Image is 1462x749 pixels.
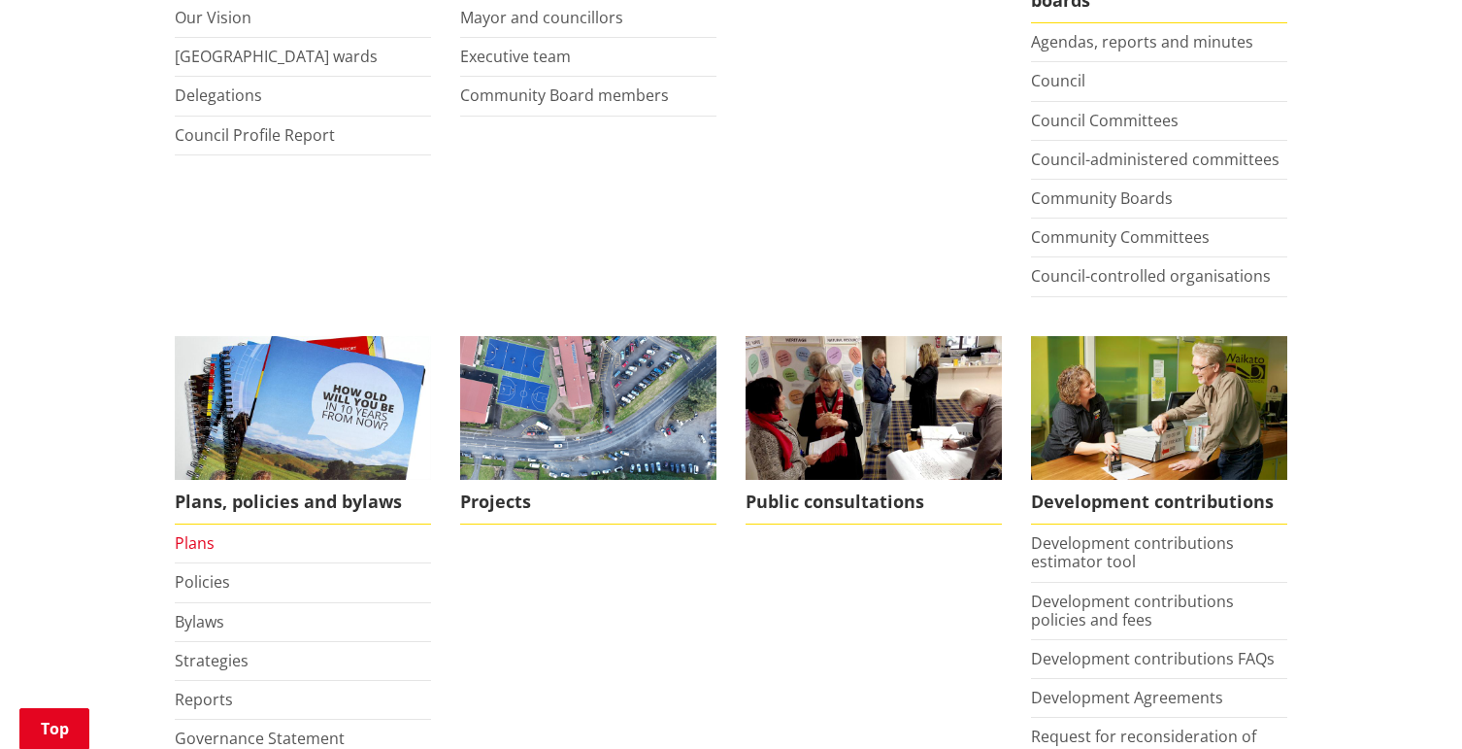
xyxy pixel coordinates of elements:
a: We produce a number of plans, policies and bylaws including the Long Term Plan Plans, policies an... [175,336,431,526]
a: Projects [460,336,716,526]
a: Council Committees [1031,110,1179,131]
a: Development contributions FAQs [1031,648,1275,669]
a: Top [19,708,89,749]
a: public-consultations Public consultations [746,336,1002,526]
a: Strategies [175,650,249,671]
a: Plans [175,532,215,554]
a: Community Boards [1031,187,1173,209]
a: Development Agreements [1031,687,1223,708]
a: Development contributions estimator tool [1031,532,1234,572]
a: Mayor and councillors [460,7,623,28]
a: FInd out more about fees and fines here Development contributions [1031,336,1287,526]
iframe: Messenger Launcher [1373,667,1443,737]
a: Bylaws [175,611,224,632]
a: Governance Statement [175,728,345,749]
a: Community Board members [460,85,669,106]
a: Council [1031,70,1085,91]
a: Our Vision [175,7,251,28]
span: Public consultations [746,480,1002,525]
a: Council-controlled organisations [1031,265,1271,287]
a: [GEOGRAPHIC_DATA] wards [175,46,378,67]
a: Agendas, reports and minutes [1031,31,1253,52]
a: Reports [175,689,233,710]
img: Fees [1031,336,1287,481]
a: Executive team [460,46,571,67]
a: Council-administered committees [1031,149,1279,170]
a: Delegations [175,85,262,106]
img: DJI_0336 [460,336,716,481]
span: Plans, policies and bylaws [175,480,431,525]
a: Community Committees [1031,226,1210,248]
img: public-consultations [746,336,1002,481]
a: Development contributions policies and fees [1031,591,1234,630]
a: Policies [175,571,230,593]
img: Long Term Plan [175,336,431,481]
span: Projects [460,480,716,525]
span: Development contributions [1031,480,1287,525]
a: Council Profile Report [175,124,335,146]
